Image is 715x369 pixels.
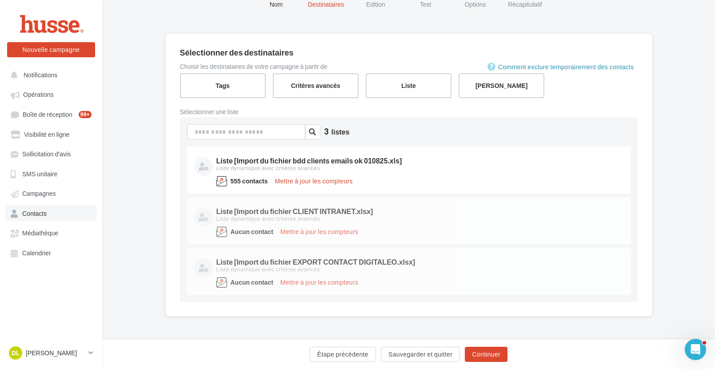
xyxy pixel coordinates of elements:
span: Boîte de réception [23,111,72,118]
span: SMS unitaire [22,170,57,178]
span: 555 contacts [231,177,268,185]
a: Calendrier [5,245,97,261]
button: Sauvegarder et quitter [381,347,460,362]
label: Liste [366,73,451,98]
p: [PERSON_NAME] [26,349,85,357]
span: Campagnes [22,190,56,198]
div: Liste dynamique avec critères avancés [216,164,622,172]
div: Liste dynamique avec critères avancés [216,215,622,223]
span: Aucun contact [231,228,273,235]
button: Mettre à jour les compteurs [271,176,356,186]
span: Visibilité en ligne [24,131,69,138]
a: Contacts [5,205,97,221]
button: Nouvelle campagne [7,42,95,57]
div: Liste [Import du fichier bdd clients emails ok 010825.xls] [216,157,622,164]
a: Opérations [5,86,97,102]
span: listes [332,127,350,136]
iframe: Intercom live chat [685,339,706,360]
button: Mettre à jour les compteurs [277,277,362,288]
button: Mettre à jour les compteurs [277,226,362,237]
label: Sélectionner une liste [180,109,409,115]
div: Sélectionner des destinataires [180,48,638,56]
div: Choisir les destinataires de votre campagne à partir de [180,63,638,70]
button: Étape précédente [310,347,376,362]
span: Notifications [24,71,57,79]
div: Liste dynamique avec critères avancés [216,266,622,274]
a: Sollicitation d'avis [5,146,97,162]
a: Comment exclure temporairement des contacts [487,62,638,72]
span: Calendrier [22,249,51,257]
a: Médiathèque [5,225,97,241]
button: Notifications [5,67,93,83]
button: Continuer [465,347,507,362]
span: 3 [324,126,328,138]
span: Sollicitation d'avis [22,151,71,158]
span: Aucun contact [231,278,273,286]
span: Contacts [22,210,47,217]
a: Boîte de réception99+ [5,106,97,123]
a: Campagnes [5,185,97,201]
label: Tags [180,73,266,98]
label: Critères avancés [273,73,359,98]
div: 99+ [79,111,92,118]
a: DL [PERSON_NAME] [7,345,95,361]
span: DL [12,349,20,357]
a: Visibilité en ligne [5,126,97,142]
span: Opérations [23,91,53,99]
a: SMS unitaire [5,166,97,182]
div: Liste [Import du fichier CLIENT INTRANET.xlsx] [216,208,622,215]
span: Médiathèque [22,230,58,237]
div: Liste [Import du fichier EXPORT CONTACT DIGITALEO.xlsx] [216,258,622,266]
label: [PERSON_NAME] [459,73,544,98]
